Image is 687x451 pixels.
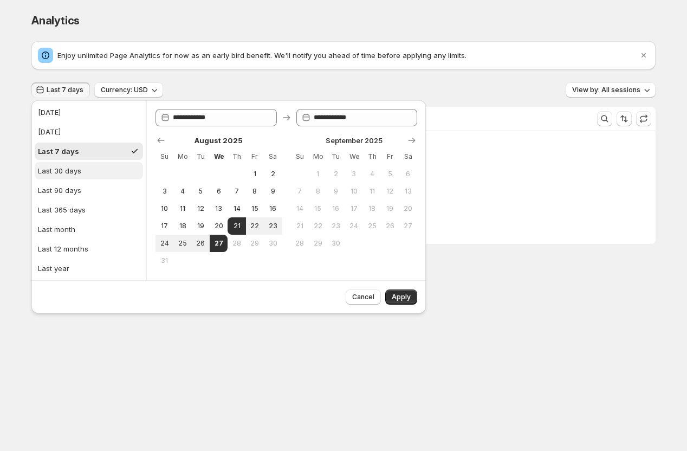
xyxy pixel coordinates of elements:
span: 6 [404,170,413,178]
th: Thursday [228,148,245,165]
span: 18 [178,222,187,230]
button: Sunday September 7 2025 [291,183,309,200]
span: 11 [178,204,187,213]
span: Sa [404,152,413,161]
span: 26 [196,239,205,248]
button: Sunday September 28 2025 [291,235,309,252]
div: Last 12 months [38,243,88,254]
th: Saturday [264,148,282,165]
button: [DATE] [35,123,143,140]
span: 12 [385,187,394,196]
span: 26 [385,222,394,230]
span: 19 [196,222,205,230]
span: 12 [196,204,205,213]
button: Tuesday September 23 2025 [327,217,345,235]
th: Sunday [291,148,309,165]
span: 29 [313,239,322,248]
button: Thursday September 25 2025 [363,217,381,235]
button: Thursday September 18 2025 [363,200,381,217]
button: Sunday August 24 2025 [155,235,173,252]
span: 10 [160,204,169,213]
button: Last 12 months [35,240,143,257]
button: Saturday August 30 2025 [264,235,282,252]
button: Currency: USD [94,82,163,98]
span: 4 [367,170,377,178]
span: Fr [385,152,394,161]
button: Tuesday September 2 2025 [327,165,345,183]
span: 27 [404,222,413,230]
button: Monday August 11 2025 [173,200,191,217]
button: Monday August 18 2025 [173,217,191,235]
button: Wednesday September 10 2025 [345,183,363,200]
button: Saturday August 16 2025 [264,200,282,217]
span: 6 [214,187,223,196]
button: Friday September 12 2025 [381,183,399,200]
button: Last 30 days [35,162,143,179]
span: Fr [250,152,260,161]
span: 23 [331,222,340,230]
button: Thursday September 4 2025 [363,165,381,183]
button: Tuesday September 30 2025 [327,235,345,252]
span: Tu [196,152,205,161]
button: [DATE] [35,104,143,121]
span: 25 [367,222,377,230]
button: Tuesday August 5 2025 [192,183,210,200]
span: 29 [250,239,260,248]
button: Monday September 1 2025 [309,165,327,183]
button: Monday August 4 2025 [173,183,191,200]
button: Saturday September 20 2025 [399,200,417,217]
button: Dismiss notification [636,48,651,63]
button: Last 7 days [35,143,143,160]
span: 30 [331,239,340,248]
span: 9 [268,187,277,196]
button: Monday September 22 2025 [309,217,327,235]
button: View by: All sessions [566,82,656,98]
th: Thursday [363,148,381,165]
span: 9 [331,187,340,196]
span: Th [232,152,241,161]
span: 2 [268,170,277,178]
span: We [349,152,359,161]
span: 13 [404,187,413,196]
span: 13 [214,204,223,213]
button: Wednesday August 13 2025 [210,200,228,217]
button: Friday August 29 2025 [246,235,264,252]
button: Search and filter results [597,111,612,126]
button: Sunday August 3 2025 [155,183,173,200]
span: 30 [268,239,277,248]
button: Apply [385,289,417,305]
span: 22 [313,222,322,230]
button: Sunday August 17 2025 [155,217,173,235]
span: 17 [349,204,359,213]
span: Apply [392,293,411,301]
span: 21 [232,222,241,230]
span: Last 7 days [47,86,83,94]
button: Friday August 22 2025 [246,217,264,235]
button: End of range Today Wednesday August 27 2025 [210,235,228,252]
span: 1 [250,170,260,178]
span: 19 [385,204,394,213]
button: Saturday September 6 2025 [399,165,417,183]
button: Saturday August 23 2025 [264,217,282,235]
span: 3 [160,187,169,196]
th: Tuesday [327,148,345,165]
button: Wednesday August 20 2025 [210,217,228,235]
button: Sort the results [617,111,632,126]
th: Tuesday [192,148,210,165]
button: Show next month, October 2025 [404,133,419,148]
span: 8 [250,187,260,196]
span: 28 [295,239,304,248]
button: Friday August 8 2025 [246,183,264,200]
span: 20 [214,222,223,230]
span: Mo [313,152,322,161]
th: Monday [173,148,191,165]
span: 22 [250,222,260,230]
button: Last 7 days [31,82,90,98]
span: 1 [313,170,322,178]
span: Su [295,152,304,161]
button: Tuesday September 16 2025 [327,200,345,217]
span: 23 [268,222,277,230]
button: Sunday August 10 2025 [155,200,173,217]
span: Sa [268,152,277,161]
button: Thursday August 14 2025 [228,200,245,217]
